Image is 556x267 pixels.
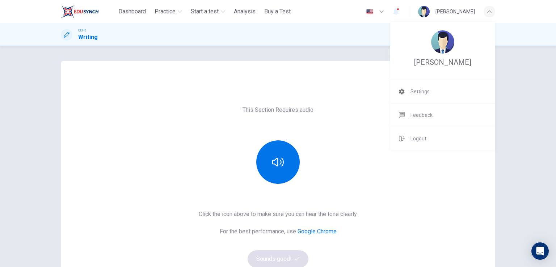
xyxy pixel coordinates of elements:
[531,242,549,260] div: Open Intercom Messenger
[410,87,430,96] span: Settings
[431,30,454,54] img: Profile picture
[414,58,471,67] span: [PERSON_NAME]
[390,80,495,103] a: Settings
[410,111,433,119] span: Feedback
[410,134,426,143] span: Logout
